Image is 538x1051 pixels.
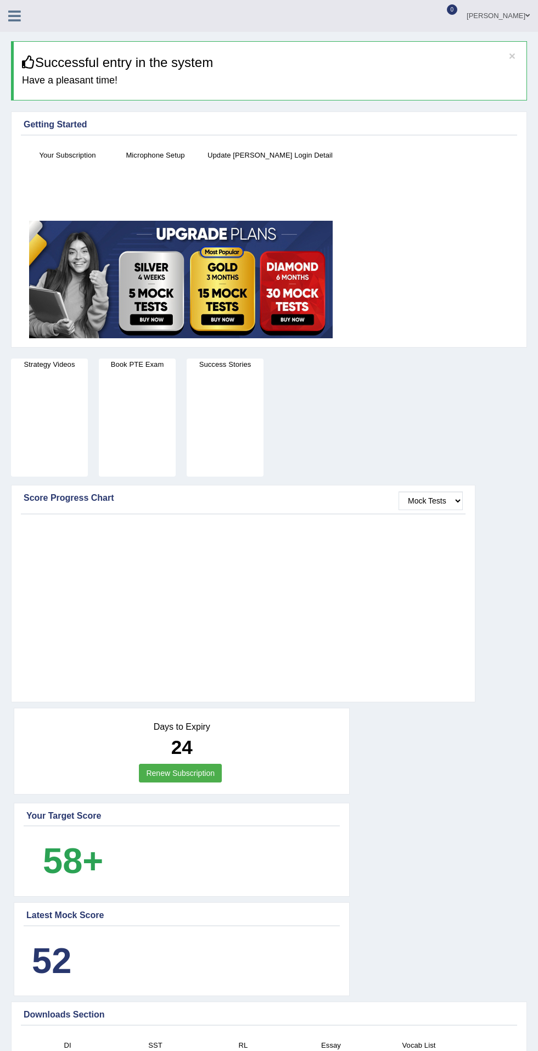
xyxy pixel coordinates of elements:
h4: Book PTE Exam [99,359,176,370]
span: 0 [447,4,458,15]
a: Renew Subscription [139,764,222,782]
div: Latest Mock Score [26,909,337,922]
h4: Vocab List [380,1039,457,1051]
h4: Days to Expiry [26,722,337,732]
h4: Have a pleasant time! [22,75,518,86]
b: 58+ [43,841,103,881]
h4: Microphone Setup [117,149,194,161]
h4: Strategy Videos [11,359,88,370]
h4: Essay [293,1039,369,1051]
button: × [509,50,515,62]
h4: Success Stories [187,359,264,370]
h4: RL [205,1039,282,1051]
h4: DI [29,1039,106,1051]
img: small5.jpg [29,221,333,338]
b: 52 [32,941,71,981]
div: Getting Started [24,118,514,131]
div: Your Target Score [26,809,337,823]
div: Downloads Section [24,1008,514,1021]
h3: Successful entry in the system [22,55,518,70]
div: Score Progress Chart [24,491,463,505]
h4: SST [117,1039,194,1051]
h4: Update [PERSON_NAME] Login Detail [205,149,335,161]
h4: Your Subscription [29,149,106,161]
b: 24 [171,736,193,758]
